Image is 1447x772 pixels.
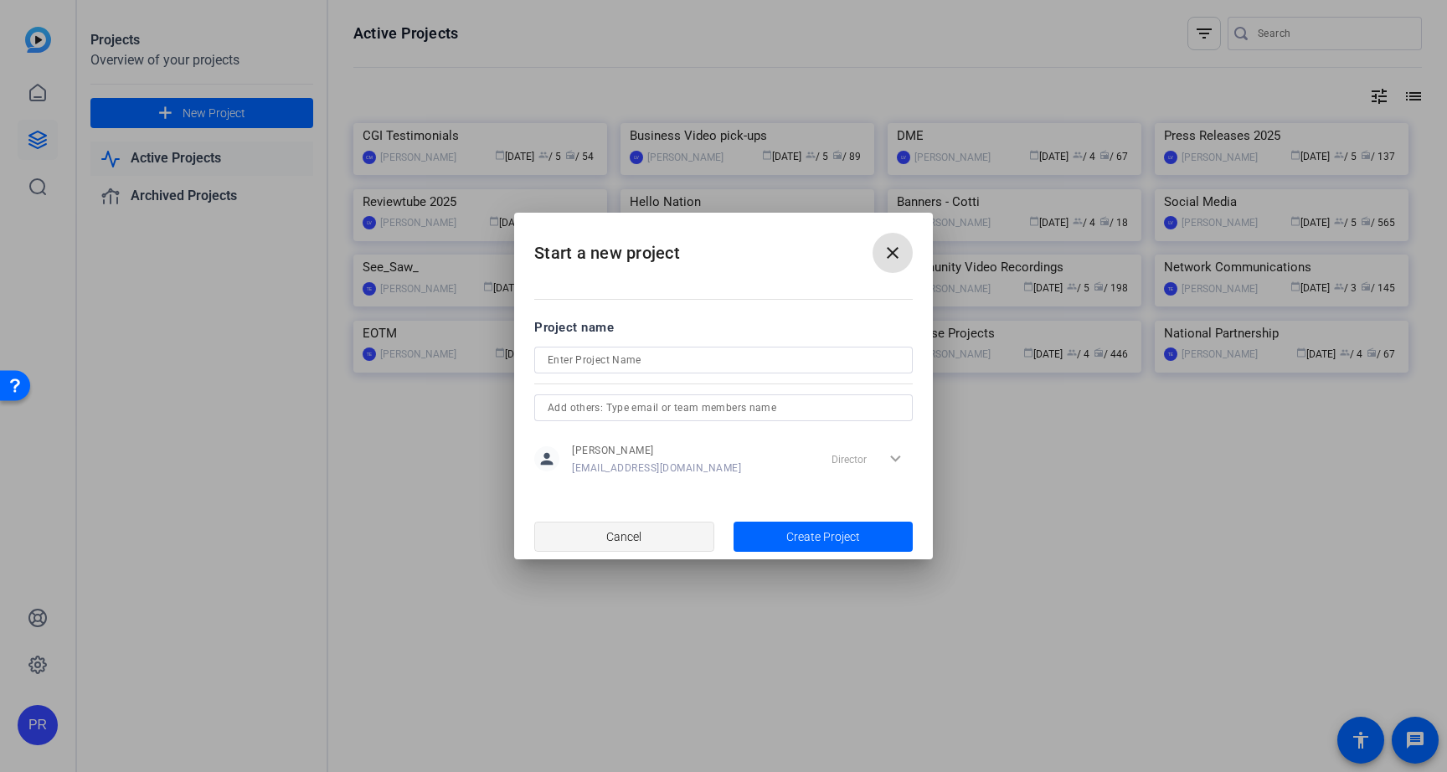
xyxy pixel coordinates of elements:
h2: Start a new project [514,213,933,280]
input: Add others: Type email or team members name [548,398,899,418]
button: Cancel [534,522,714,552]
mat-icon: close [883,243,903,263]
mat-icon: person [534,446,559,471]
button: Create Project [734,522,914,552]
span: Cancel [606,521,641,553]
span: [PERSON_NAME] [572,444,741,457]
div: Project name [534,318,913,337]
input: Enter Project Name [548,350,899,370]
span: Create Project [786,528,860,546]
span: [EMAIL_ADDRESS][DOMAIN_NAME] [572,461,741,475]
